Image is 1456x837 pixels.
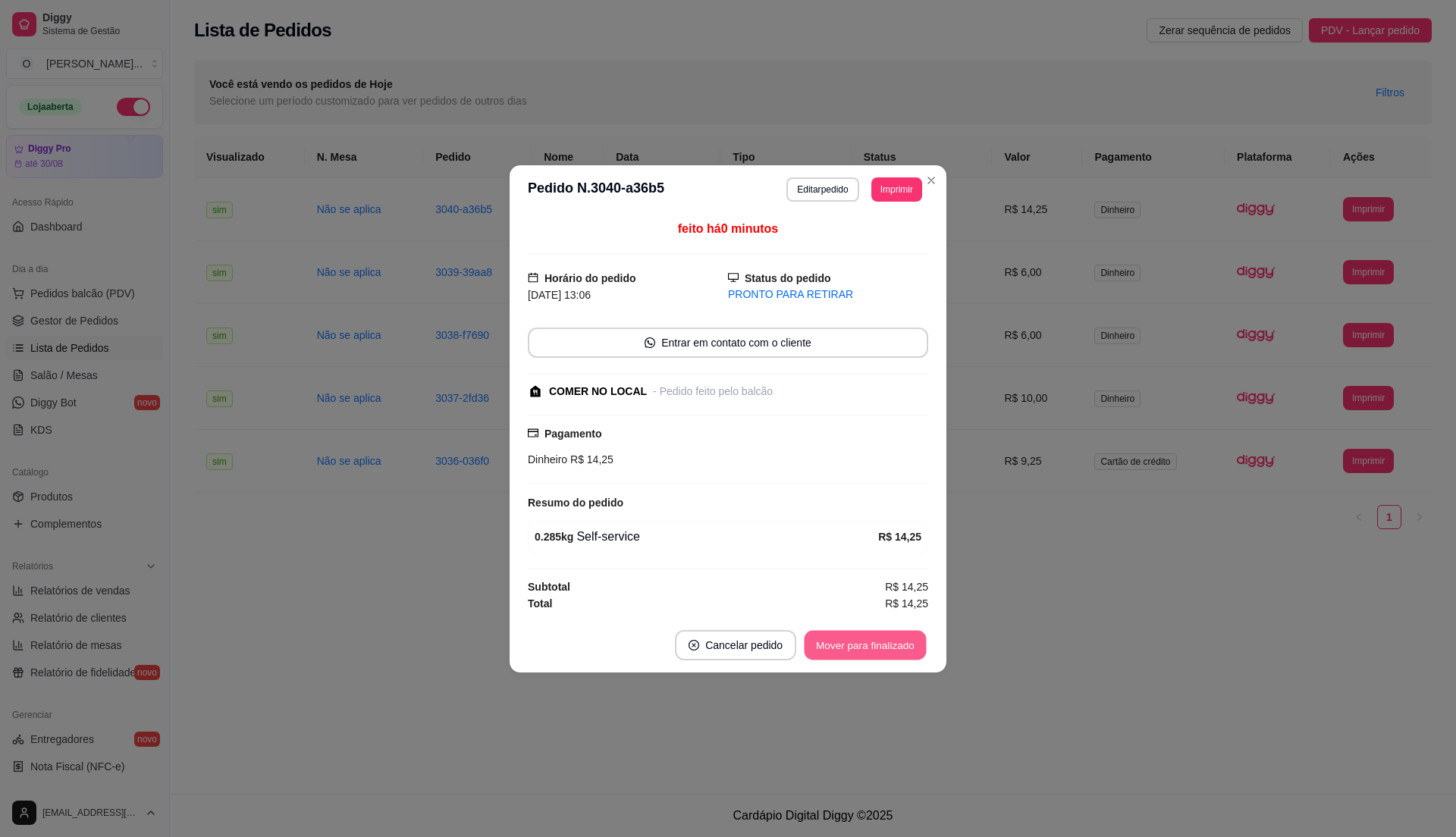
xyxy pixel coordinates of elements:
[535,531,573,543] strong: 0.285 kg
[689,640,699,650] span: close-circle
[871,177,922,202] button: Imprimir
[653,384,773,400] div: - Pedido feito pelo balcão
[786,177,858,202] button: Editarpedido
[919,168,943,193] button: Close
[544,272,636,284] strong: Horário do pedido
[528,177,664,202] h3: Pedido N. 3040-a36b5
[645,337,655,348] span: whats-app
[678,222,778,235] span: feito há 0 minutos
[528,428,538,438] span: credit-card
[528,497,623,509] strong: Resumo do pedido
[544,428,601,440] strong: Pagamento
[528,597,552,610] strong: Total
[675,630,796,660] button: close-circleCancelar pedido
[549,384,647,400] div: COMER NO LOCAL
[885,595,928,612] span: R$ 14,25
[567,453,613,466] span: R$ 14,25
[528,581,570,593] strong: Subtotal
[528,328,928,358] button: whats-appEntrar em contato com o cliente
[728,287,928,303] div: PRONTO PARA RETIRAR
[745,272,831,284] strong: Status do pedido
[805,630,927,660] button: Mover para finalizado
[528,272,538,283] span: calendar
[535,528,878,546] div: Self-service
[528,453,567,466] span: Dinheiro
[878,531,921,543] strong: R$ 14,25
[728,272,739,283] span: desktop
[885,578,928,595] span: R$ 14,25
[528,289,591,301] span: [DATE] 13:06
